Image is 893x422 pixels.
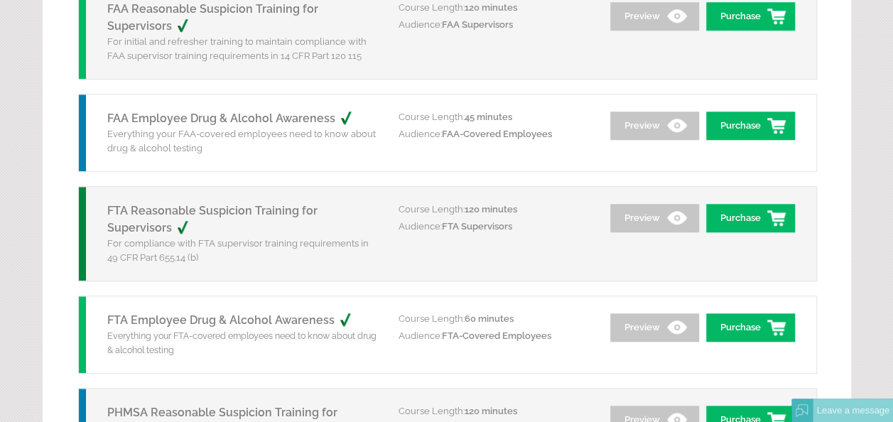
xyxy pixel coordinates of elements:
a: Preview [610,2,699,31]
a: Purchase [706,2,795,31]
p: Audience: [399,16,590,33]
a: FTA Employee Drug & Alcohol Awareness [107,313,367,327]
p: Everything your FAA-covered employees need to know about drug & alcohol testing [107,127,377,156]
a: Preview [610,204,699,232]
img: Offline [796,404,808,417]
a: Purchase [706,204,795,232]
a: Purchase [706,112,795,140]
span: FAA Supervisors [442,19,513,30]
span: 120 minutes [465,406,517,416]
span: 45 minutes [465,112,512,122]
a: FTA Reasonable Suspicion Training for Supervisors [107,204,318,234]
p: Audience: [399,218,590,235]
p: Course Length: [399,201,590,218]
div: Leave a message [813,399,893,422]
span: For initial and refresher training to maintain compliance with FAA supervisor training requiremen... [107,36,367,61]
p: Course Length: [399,403,590,420]
span: 60 minutes [465,313,514,324]
span: FTA Supervisors [442,221,512,232]
span: For compliance with FTA supervisor training requirements in 49 CFR Part 655.14 (b) [107,238,369,263]
span: 120 minutes [465,204,517,215]
a: FAA Reasonable Suspicion Training for Supervisors [107,2,318,33]
a: Purchase [706,313,795,342]
p: Audience: [399,328,590,345]
a: FAA Employee Drug & Alcohol Awareness [107,112,367,125]
span: Everything your FTA-covered employees need to know about drug & alcohol testing [107,330,377,355]
a: Preview [610,313,699,342]
p: Audience: [399,126,590,143]
span: FAA-Covered Employees [442,129,552,139]
span: 120 minutes [465,2,517,13]
span: FTA-Covered Employees [442,330,551,341]
p: Course Length: [399,109,590,126]
a: Preview [610,112,699,140]
p: Course Length: [399,310,590,328]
